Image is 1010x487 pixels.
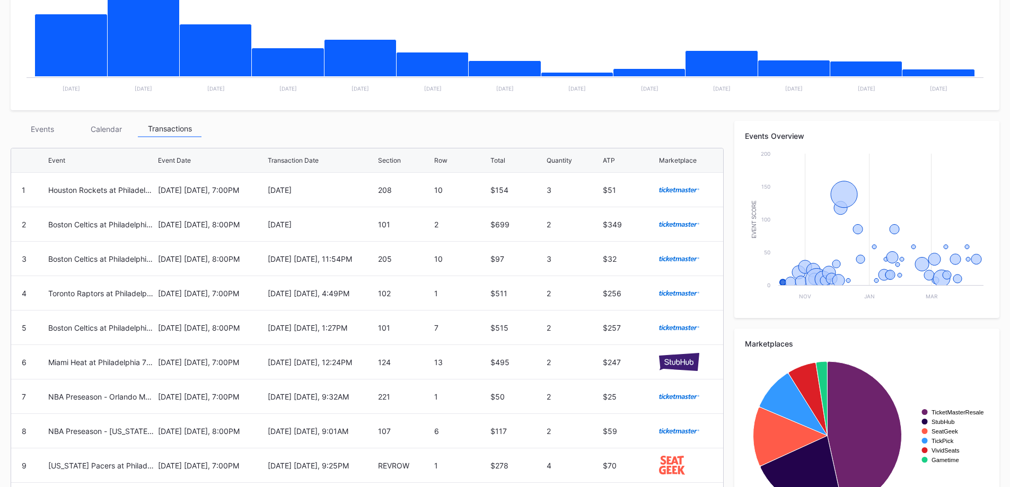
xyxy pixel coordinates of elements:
div: NBA Preseason - [US_STATE] Timberwolves at Philadelphia 76ers [48,427,155,436]
text: [DATE] [424,85,442,92]
div: Section [378,156,401,164]
div: [DATE] [DATE], 8:00PM [158,427,265,436]
div: $349 [603,220,656,229]
div: 8 [22,427,27,436]
div: [DATE] [DATE], 4:49PM [268,289,375,298]
div: Events Overview [745,131,989,140]
div: Miami Heat at Philadelphia 76ers [48,358,155,367]
text: [DATE] [713,85,731,92]
text: [DATE] [352,85,369,92]
div: 4 [22,289,27,298]
div: $256 [603,289,656,298]
div: Boston Celtics at Philadelphia 76ers [48,254,155,263]
div: $50 [490,392,544,401]
div: 2 [547,220,600,229]
div: Calendar [74,121,138,137]
img: ticketmaster.svg [659,325,699,330]
div: 5 [22,323,27,332]
img: ticketmaster.svg [659,222,699,227]
text: [DATE] [63,85,80,92]
div: 101 [378,323,432,332]
div: $25 [603,392,656,401]
img: seatGeek.svg [659,456,685,474]
div: $97 [490,254,544,263]
div: 9 [22,461,27,470]
div: 3 [547,185,600,194]
div: Event [48,156,65,164]
div: Transaction Date [268,156,319,164]
div: [DATE] [DATE], 9:01AM [268,427,375,436]
div: $59 [603,427,656,436]
div: 3 [547,254,600,263]
div: NBA Preseason - Orlando Magic at Philadelphia 76ers [48,392,155,401]
text: [DATE] [641,85,658,92]
div: 2 [547,427,600,436]
div: 124 [378,358,432,367]
div: $278 [490,461,544,470]
text: 100 [761,216,770,223]
div: Marketplace [659,156,697,164]
div: 2 [22,220,26,229]
div: $154 [490,185,544,194]
div: 7 [22,392,26,401]
div: [US_STATE] Pacers at Philadelphia 76ers [48,461,155,470]
div: 2 [547,392,600,401]
div: 6 [434,427,488,436]
div: [DATE] [DATE], 1:27PM [268,323,375,332]
div: 208 [378,185,432,194]
div: 6 [22,358,27,367]
div: $32 [603,254,656,263]
div: [DATE] [DATE], 7:00PM [158,358,265,367]
div: 10 [434,185,488,194]
text: TickPick [932,438,954,444]
div: $247 [603,358,656,367]
text: TicketMasterResale [932,409,983,415]
div: 107 [378,427,432,436]
div: Boston Celtics at Philadelphia 76ers [48,220,155,229]
div: 10 [434,254,488,263]
div: 1 [434,392,488,401]
text: [DATE] [135,85,152,92]
div: 102 [378,289,432,298]
div: 1 [22,185,25,194]
text: StubHub [932,419,955,425]
div: 221 [378,392,432,401]
div: Marketplaces [745,339,989,348]
div: Toronto Raptors at Philadelphia 76ers [48,289,155,298]
text: 0 [767,282,770,288]
div: Row [434,156,447,164]
div: [DATE] [DATE], 7:00PM [158,185,265,194]
div: $257 [603,323,656,332]
div: 2 [547,289,600,298]
text: [DATE] [496,85,514,92]
div: 3 [22,254,27,263]
div: [DATE] [DATE], 7:00PM [158,392,265,401]
div: 205 [378,254,432,263]
div: ATP [603,156,615,164]
div: Events [11,121,74,137]
img: ticketmaster.svg [659,187,699,192]
div: $117 [490,427,544,436]
img: ticketmaster.svg [659,428,699,433]
div: Event Date [158,156,191,164]
div: 13 [434,358,488,367]
div: [DATE] [DATE], 7:00PM [158,461,265,470]
text: [DATE] [207,85,225,92]
text: [DATE] [930,85,947,92]
text: Jan [864,293,875,299]
div: $51 [603,185,656,194]
div: [DATE] [268,185,375,194]
text: 200 [761,150,770,157]
div: Houston Rockets at Philadelphia 76ers [48,185,155,194]
text: [DATE] [858,85,875,92]
div: Transactions [138,121,201,137]
text: SeatGeek [932,428,958,435]
div: 1 [434,289,488,298]
img: ticketmaster.svg [659,394,699,399]
div: 2 [434,220,488,229]
div: $511 [490,289,544,298]
text: Event Score [751,200,757,238]
div: Total [490,156,505,164]
text: VividSeats [932,447,960,454]
div: [DATE] [DATE], 11:54PM [268,254,375,263]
